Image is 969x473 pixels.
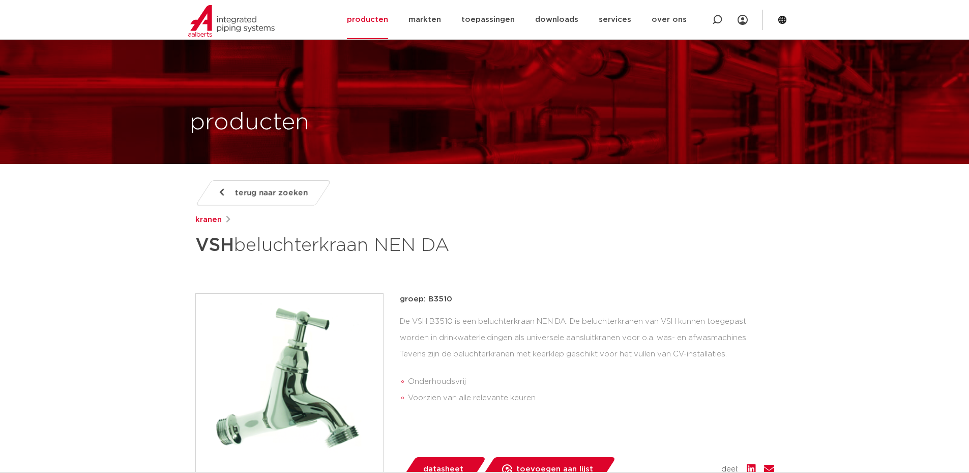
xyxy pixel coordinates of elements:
[195,230,577,261] h1: beluchterkraan NEN DA
[408,390,774,406] li: Voorzien van alle relevante keuren
[195,180,331,206] a: terug naar zoeken
[400,293,774,305] p: groep: B3510
[400,314,774,410] div: De VSH B3510 is een beluchterkraan NEN DA. De beluchterkranen van VSH kunnen toegepast worden in ...
[195,214,222,226] a: kranen
[195,236,234,255] strong: VSH
[408,374,774,390] li: Onderhoudsvrij
[190,106,309,139] h1: producten
[235,185,308,201] span: terug naar zoeken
